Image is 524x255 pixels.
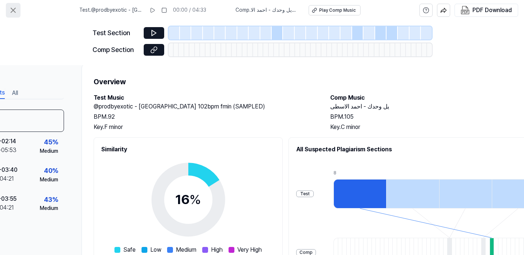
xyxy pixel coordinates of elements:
[94,102,316,111] h2: @prodbyexotic - [GEOGRAPHIC_DATA] 102bpm fmin (SAMPLED)
[296,191,314,197] div: Test
[40,176,58,184] div: Medium
[319,7,356,14] div: Play Comp Music
[173,7,206,14] div: 00:00 / 04:33
[309,5,361,15] button: Play Comp Music
[175,190,201,210] div: 16
[459,4,513,16] button: PDF Download
[94,93,316,102] h2: Test Music
[101,145,275,154] h2: Similarity
[40,205,58,212] div: Medium
[235,7,300,14] span: Comp . يل وحدك - احمد الاسطى
[123,245,136,254] span: Safe
[440,7,447,14] img: share
[94,123,316,132] div: Key. F minor
[211,245,223,254] span: High
[237,245,262,254] span: Very High
[93,28,139,38] div: Test Section
[472,5,512,15] div: PDF Download
[40,148,58,155] div: Medium
[79,7,144,14] span: Test . @prodbyexotic - [GEOGRAPHIC_DATA] 102bpm fmin (SAMPLED)
[461,6,470,15] img: PDF Download
[12,87,18,99] button: All
[44,195,58,205] div: 43 %
[189,192,201,207] span: %
[44,166,58,176] div: 40 %
[44,137,58,148] div: 45 %
[423,7,429,14] svg: help
[150,245,161,254] span: Low
[176,245,196,254] span: Medium
[94,112,316,121] div: BPM. 92
[93,45,139,55] div: Comp Section
[333,170,386,176] div: 8
[419,4,433,17] button: help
